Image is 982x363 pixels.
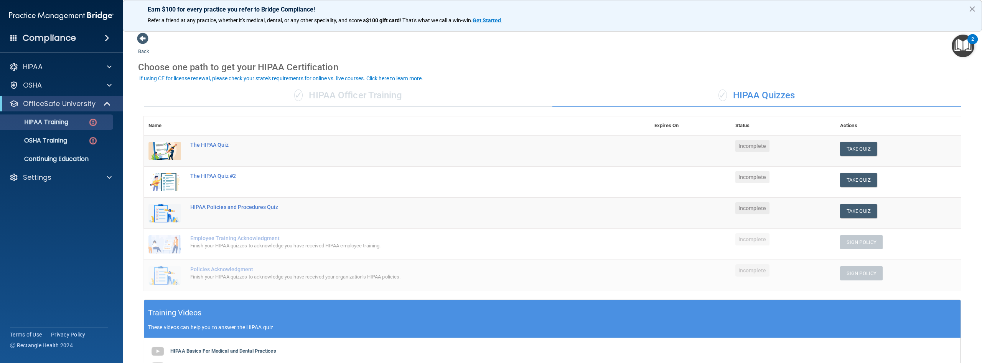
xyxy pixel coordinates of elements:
[552,84,961,107] div: HIPAA Quizzes
[971,39,974,49] div: 2
[148,6,957,13] p: Earn $100 for every practice you refer to Bridge Compliance!
[840,235,883,249] button: Sign Policy
[139,76,423,81] div: If using CE for license renewal, please check your state's requirements for online vs. live cours...
[190,241,611,250] div: Finish your HIPAA quizzes to acknowledge you have received HIPAA employee training.
[650,116,731,135] th: Expires On
[23,173,51,182] p: Settings
[735,140,769,152] span: Incomplete
[10,341,73,349] span: Ⓒ Rectangle Health 2024
[88,136,98,146] img: danger-circle.6113f641.png
[400,17,473,23] span: ! That's what we call a win-win.
[138,56,967,78] div: Choose one path to get your HIPAA Certification
[840,142,877,156] button: Take Quiz
[148,17,366,23] span: Refer a friend at any practice, whether it's medical, dental, or any other speciality, and score a
[9,81,112,90] a: OSHA
[840,173,877,187] button: Take Quiz
[190,173,611,179] div: The HIPAA Quiz #2
[735,264,769,277] span: Incomplete
[840,266,883,280] button: Sign Policy
[144,116,186,135] th: Name
[23,33,76,43] h4: Compliance
[840,204,877,218] button: Take Quiz
[148,306,202,320] h5: Training Videos
[969,3,976,15] button: Close
[144,84,552,107] div: HIPAA Officer Training
[138,75,424,82] button: If using CE for license renewal, please check your state's requirements for online vs. live cours...
[190,272,611,282] div: Finish your HIPAA quizzes to acknowledge you have received your organization’s HIPAA policies.
[23,81,42,90] p: OSHA
[138,39,149,54] a: Back
[148,324,957,330] p: These videos can help you to answer the HIPAA quiz
[366,17,400,23] strong: $100 gift card
[735,233,769,245] span: Incomplete
[835,116,961,135] th: Actions
[473,17,501,23] strong: Get Started
[150,344,165,359] img: gray_youtube_icon.38fcd6cc.png
[23,99,96,108] p: OfficeSafe University
[5,137,67,144] p: OSHA Training
[9,99,111,108] a: OfficeSafe University
[952,35,974,57] button: Open Resource Center, 2 new notifications
[51,331,86,338] a: Privacy Policy
[9,8,114,23] img: PMB logo
[88,118,98,127] img: danger-circle.6113f641.png
[170,348,276,354] b: HIPAA Basics For Medical and Dental Practices
[190,235,611,241] div: Employee Training Acknowledgment
[190,142,611,148] div: The HIPAA Quiz
[9,62,112,71] a: HIPAA
[5,118,68,126] p: HIPAA Training
[735,202,769,214] span: Incomplete
[718,90,727,101] span: ✓
[10,331,42,338] a: Terms of Use
[23,62,43,71] p: HIPAA
[5,155,110,163] p: Continuing Education
[735,171,769,183] span: Incomplete
[190,204,611,210] div: HIPAA Policies and Procedures Quiz
[9,173,112,182] a: Settings
[473,17,502,23] a: Get Started
[294,90,303,101] span: ✓
[731,116,835,135] th: Status
[190,266,611,272] div: Policies Acknowledgment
